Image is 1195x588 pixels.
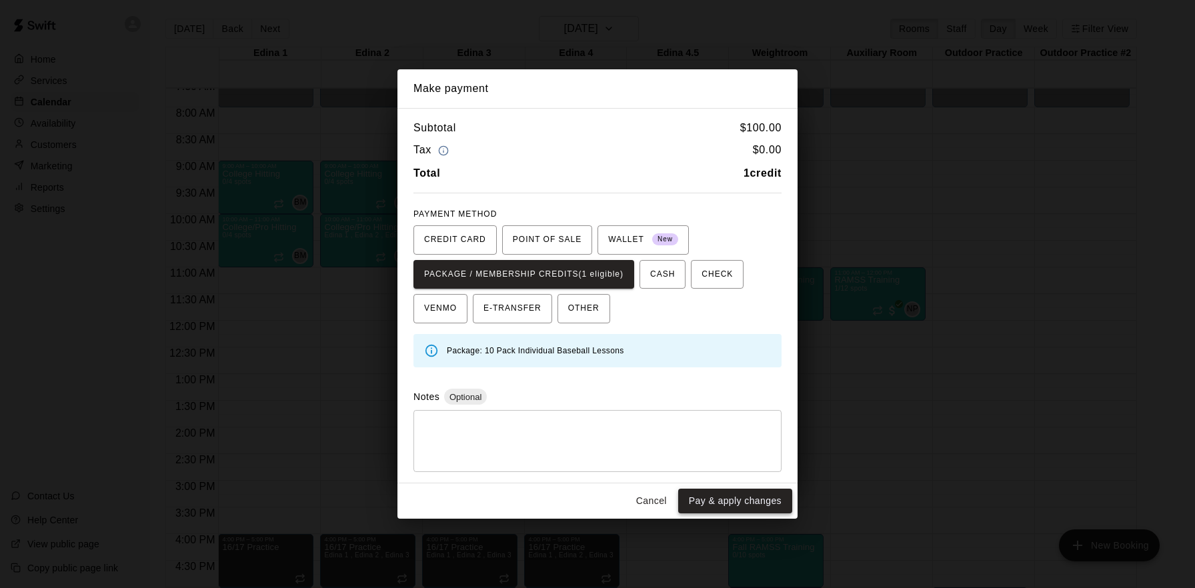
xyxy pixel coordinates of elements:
[652,231,678,249] span: New
[424,229,486,251] span: CREDIT CARD
[424,298,457,319] span: VENMO
[630,489,673,513] button: Cancel
[413,260,634,289] button: PACKAGE / MEMBERSHIP CREDITS(1 eligible)
[608,229,678,251] span: WALLET
[413,294,467,323] button: VENMO
[513,229,581,251] span: POINT OF SALE
[597,225,689,255] button: WALLET New
[413,225,497,255] button: CREDIT CARD
[413,209,497,219] span: PAYMENT METHOD
[413,391,439,402] label: Notes
[397,69,798,108] h2: Make payment
[424,264,624,285] span: PACKAGE / MEMBERSHIP CREDITS (1 eligible)
[413,119,456,137] h6: Subtotal
[691,260,744,289] button: CHECK
[413,141,452,159] h6: Tax
[753,141,782,159] h6: $ 0.00
[444,392,487,402] span: Optional
[678,489,792,513] button: Pay & apply changes
[568,298,600,319] span: OTHER
[473,294,552,323] button: E-TRANSFER
[740,119,782,137] h6: $ 100.00
[557,294,610,323] button: OTHER
[650,264,675,285] span: CASH
[640,260,686,289] button: CASH
[483,298,541,319] span: E-TRANSFER
[744,167,782,179] b: 1 credit
[447,346,624,355] span: Package: 10 Pack Individual Baseball Lessons
[413,167,440,179] b: Total
[702,264,733,285] span: CHECK
[502,225,592,255] button: POINT OF SALE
